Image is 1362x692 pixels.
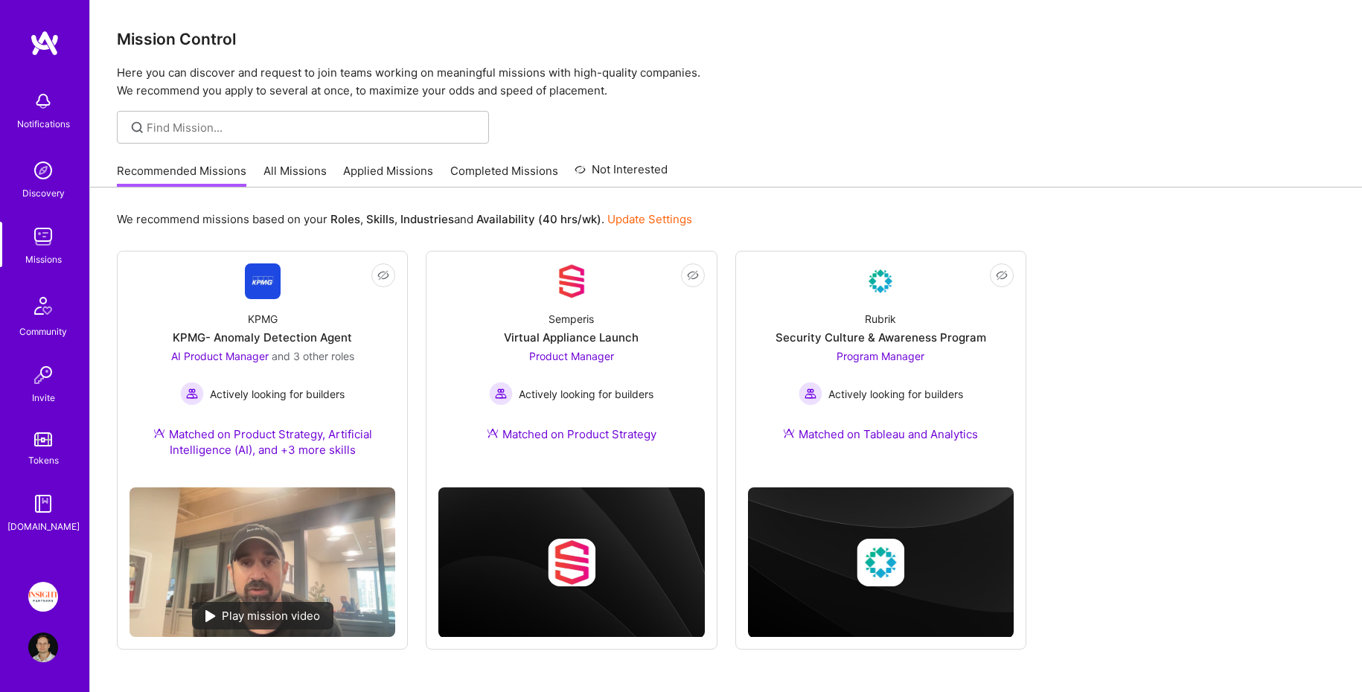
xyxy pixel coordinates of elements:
p: We recommend missions based on your , , and . [117,211,692,227]
img: Company logo [857,539,904,586]
input: Find Mission... [147,120,478,135]
a: User Avatar [25,632,62,662]
div: Virtual Appliance Launch [504,330,639,345]
p: Here you can discover and request to join teams working on meaningful missions with high-quality ... [117,64,1335,100]
img: Actively looking for builders [489,382,513,406]
i: icon EyeClosed [996,269,1008,281]
a: Update Settings [607,212,692,226]
img: User Avatar [28,632,58,662]
div: Rubrik [865,311,896,327]
img: logo [30,30,60,57]
span: Actively looking for builders [210,386,345,402]
i: icon EyeClosed [377,269,389,281]
img: Company Logo [554,263,589,299]
h3: Mission Control [117,30,1335,48]
span: and 3 other roles [272,350,354,362]
img: discovery [28,156,58,185]
img: Company Logo [863,263,898,299]
span: Program Manager [837,350,924,362]
span: AI Product Manager [171,350,269,362]
a: All Missions [263,163,327,188]
div: Semperis [549,311,594,327]
b: Availability (40 hrs/wk) [476,212,601,226]
div: Matched on Product Strategy [487,426,656,442]
b: Skills [366,212,394,226]
img: play [205,610,216,622]
i: icon SearchGrey [129,119,146,136]
img: Actively looking for builders [799,382,822,406]
div: Play mission video [192,602,333,629]
a: Completed Missions [450,163,558,188]
b: Roles [330,212,360,226]
div: Matched on Tableau and Analytics [783,426,978,442]
img: Actively looking for builders [180,382,204,406]
div: Notifications [17,116,70,132]
div: Invite [32,390,55,406]
a: Company LogoRubrikSecurity Culture & Awareness ProgramProgram Manager Actively looking for builde... [748,263,1014,460]
a: Recommended Missions [117,163,246,188]
img: Insight Partners: Data & AI - Sourcing [28,582,58,612]
a: Company LogoKPMGKPMG- Anomaly Detection AgentAI Product Manager and 3 other rolesActively looking... [130,263,395,475]
div: Security Culture & Awareness Program [776,330,986,345]
div: [DOMAIN_NAME] [7,519,80,534]
a: Applied Missions [343,163,433,188]
img: tokens [34,432,52,446]
div: Discovery [22,185,65,201]
img: Ateam Purple Icon [153,427,165,439]
img: Community [25,288,61,324]
b: Industries [400,212,454,226]
span: Actively looking for builders [519,386,653,402]
a: Company LogoSemperisVirtual Appliance LaunchProduct Manager Actively looking for buildersActively... [438,263,704,460]
img: No Mission [130,487,395,637]
a: Insight Partners: Data & AI - Sourcing [25,582,62,612]
img: cover [748,487,1014,638]
img: guide book [28,489,58,519]
div: Tokens [28,452,59,468]
i: icon EyeClosed [687,269,699,281]
div: KPMG [248,311,278,327]
div: Matched on Product Strategy, Artificial Intelligence (AI), and +3 more skills [130,426,395,458]
img: bell [28,86,58,116]
img: cover [438,487,704,638]
img: Company Logo [245,263,281,299]
span: Product Manager [529,350,614,362]
span: Actively looking for builders [828,386,963,402]
img: Ateam Purple Icon [487,427,499,439]
img: Ateam Purple Icon [783,427,795,439]
a: Not Interested [575,161,668,188]
img: teamwork [28,222,58,252]
div: Missions [25,252,62,267]
div: KPMG- Anomaly Detection Agent [173,330,352,345]
div: Community [19,324,67,339]
img: Company logo [548,539,595,586]
img: Invite [28,360,58,390]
